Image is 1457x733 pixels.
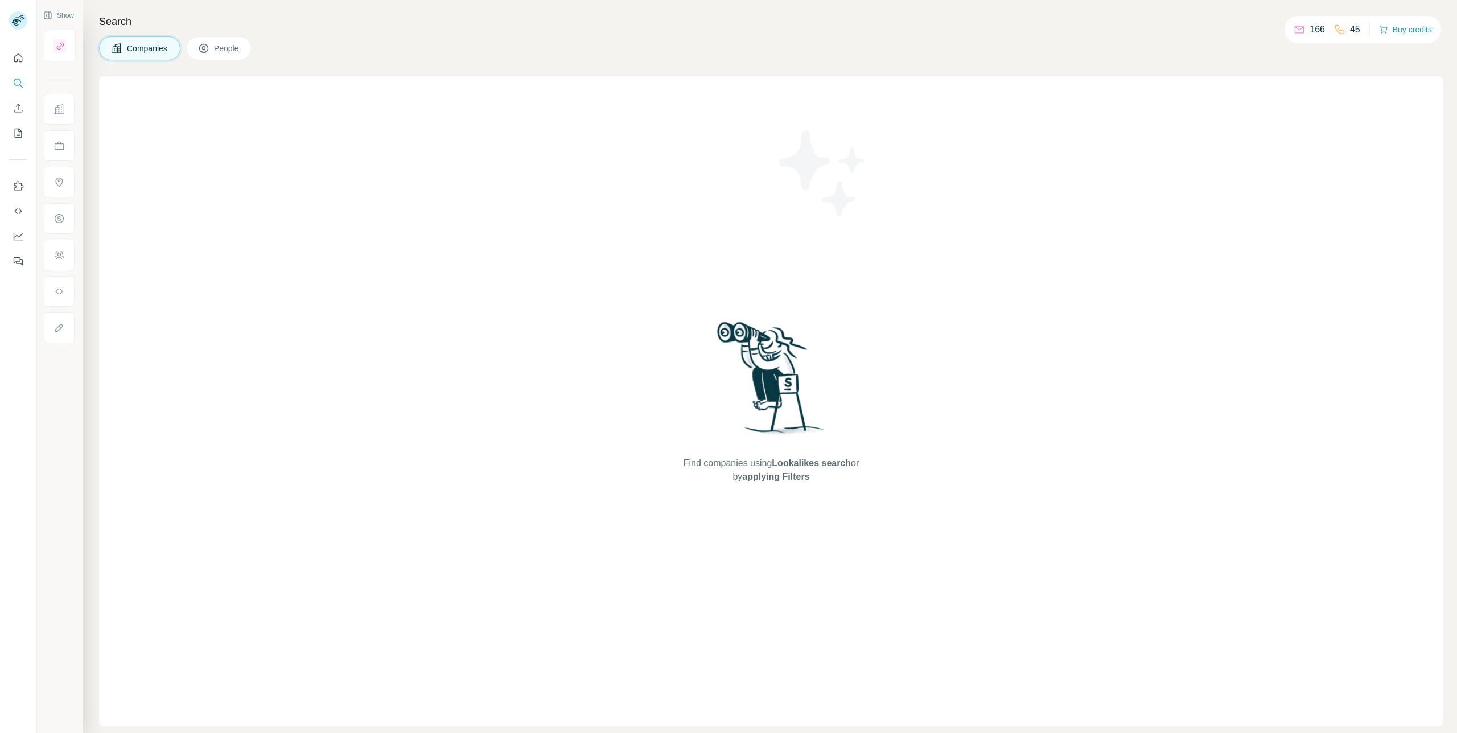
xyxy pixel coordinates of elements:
img: Surfe Illustration - Woman searching with binoculars [712,319,830,446]
button: Buy credits [1379,22,1432,38]
button: Dashboard [9,226,27,246]
span: People [214,43,240,54]
button: Search [9,73,27,93]
button: Use Surfe API [9,201,27,221]
h4: Search [99,14,1443,30]
p: 166 [1310,23,1325,36]
img: Surfe Illustration - Stars [771,122,874,224]
button: Use Surfe on LinkedIn [9,176,27,196]
span: applying Filters [742,472,809,481]
button: My lists [9,123,27,143]
span: Companies [127,43,168,54]
span: Lookalikes search [772,458,851,468]
span: Find companies using or by [680,456,862,484]
button: Enrich CSV [9,98,27,118]
button: Show [35,7,82,24]
p: 45 [1350,23,1360,36]
button: Quick start [9,48,27,68]
button: Feedback [9,251,27,271]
